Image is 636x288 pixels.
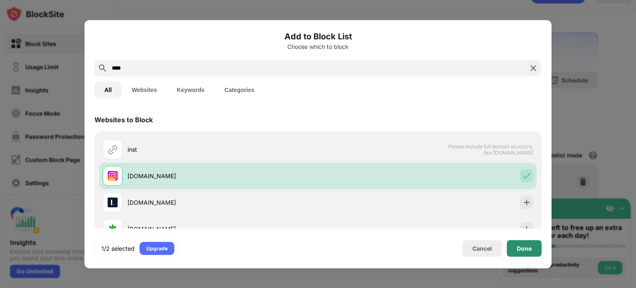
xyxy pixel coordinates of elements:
[472,245,492,252] div: Cancel
[94,30,542,42] h6: Add to Block List
[146,244,168,252] div: Upgrade
[94,81,122,98] button: All
[128,172,318,180] div: [DOMAIN_NAME]
[448,143,533,155] span: Please include full domain structure, like [DOMAIN_NAME]
[214,81,264,98] button: Categories
[94,43,542,50] div: Choose which to block
[528,63,538,73] img: search-close
[108,144,118,154] img: url.svg
[128,225,318,233] div: [DOMAIN_NAME]
[94,115,153,123] div: Websites to Block
[108,171,118,181] img: favicons
[108,224,118,234] img: favicons
[517,245,532,252] div: Done
[128,145,318,154] div: inst
[98,63,108,73] img: search.svg
[128,198,318,207] div: [DOMAIN_NAME]
[101,244,135,252] div: 1/2 selected
[167,81,214,98] button: Keywords
[122,81,167,98] button: Websites
[108,197,118,207] img: favicons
